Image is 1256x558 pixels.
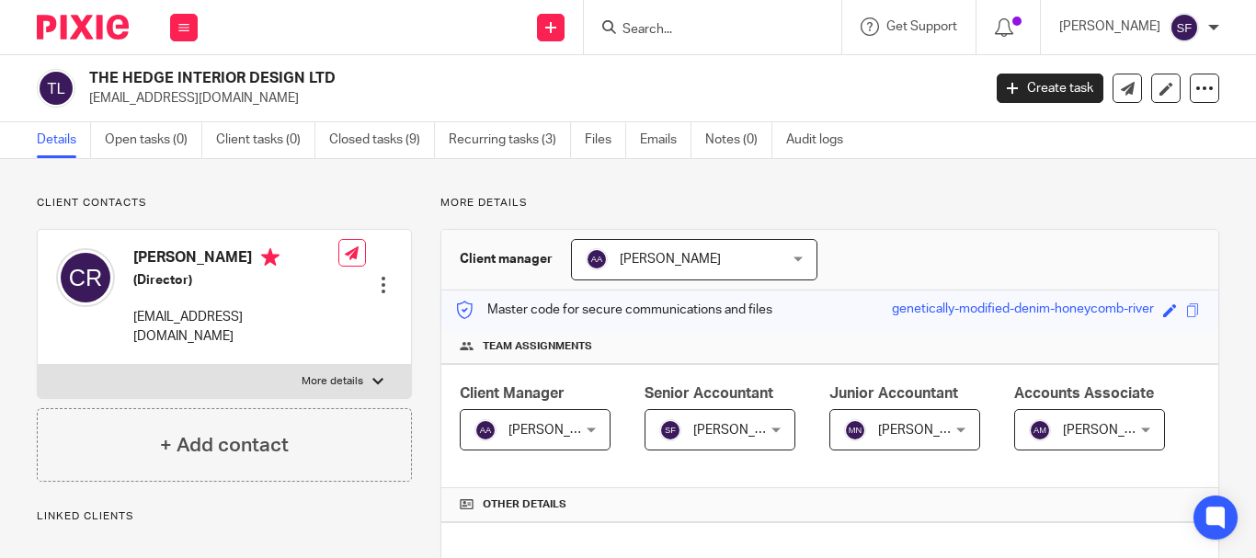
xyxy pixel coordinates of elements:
img: svg%3E [474,419,497,441]
img: svg%3E [1170,13,1199,42]
span: Junior Accountant [829,386,958,401]
img: svg%3E [37,69,75,108]
a: Create task [997,74,1103,103]
a: Notes (0) [705,122,772,158]
h2: THE HEDGE INTERIOR DESIGN LTD [89,69,794,88]
span: Accounts Associate [1014,386,1154,401]
p: Client contacts [37,196,412,211]
img: svg%3E [586,248,608,270]
a: Recurring tasks (3) [449,122,571,158]
input: Search [621,22,786,39]
p: More details [440,196,1219,211]
img: Pixie [37,15,129,40]
h4: [PERSON_NAME] [133,248,338,271]
a: Details [37,122,91,158]
p: [EMAIL_ADDRESS][DOMAIN_NAME] [89,89,969,108]
span: Get Support [886,20,957,33]
span: Senior Accountant [645,386,773,401]
a: Closed tasks (9) [329,122,435,158]
img: svg%3E [659,419,681,441]
span: [PERSON_NAME] [620,253,721,266]
h4: + Add contact [160,431,289,460]
p: [PERSON_NAME] [1059,17,1160,36]
a: Open tasks (0) [105,122,202,158]
img: svg%3E [56,248,115,307]
span: [PERSON_NAME] [693,424,794,437]
a: Files [585,122,626,158]
p: Master code for secure communications and files [455,301,772,319]
h5: (Director) [133,271,338,290]
a: Client tasks (0) [216,122,315,158]
img: svg%3E [1029,419,1051,441]
img: svg%3E [844,419,866,441]
a: Emails [640,122,691,158]
div: genetically-modified-denim-honeycomb-river [892,300,1154,321]
p: Linked clients [37,509,412,524]
p: More details [302,374,363,389]
span: [PERSON_NAME] [1063,424,1164,437]
h3: Client manager [460,250,553,268]
span: Other details [483,497,566,512]
p: [EMAIL_ADDRESS][DOMAIN_NAME] [133,308,338,346]
span: [PERSON_NAME] [508,424,610,437]
span: Client Manager [460,386,565,401]
span: Team assignments [483,339,592,354]
a: Audit logs [786,122,857,158]
span: [PERSON_NAME] [878,424,979,437]
i: Primary [261,248,280,267]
